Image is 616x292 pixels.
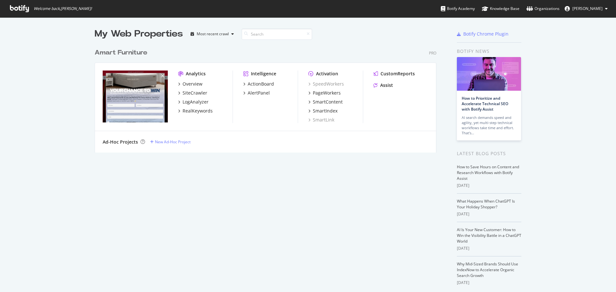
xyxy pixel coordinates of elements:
[457,261,518,278] a: Why Mid-Sized Brands Should Use IndexNow to Accelerate Organic Search Growth
[429,50,436,56] div: Pro
[308,90,341,96] a: PageWorkers
[457,246,521,251] div: [DATE]
[373,82,393,88] a: Assist
[441,5,475,12] div: Botify Academy
[95,28,183,40] div: My Web Properties
[457,48,521,55] div: Botify news
[251,71,276,77] div: Intelligence
[178,99,209,105] a: LogAnalyzer
[183,81,202,87] div: Overview
[572,6,603,11] span: Justin Grossbard
[183,90,207,96] div: SiteCrawler
[308,117,334,123] a: SmartLink
[373,71,415,77] a: CustomReports
[457,31,509,37] a: Botify Chrome Plugin
[308,99,343,105] a: SmartContent
[381,71,415,77] div: CustomReports
[178,90,207,96] a: SiteCrawler
[313,108,338,114] div: SmartIndex
[457,57,521,91] img: How to Prioritize and Accelerate Technical SEO with Botify Assist
[95,48,150,57] a: Amart Furniture
[34,6,92,11] span: Welcome back, [PERSON_NAME] !
[457,211,521,217] div: [DATE]
[380,82,393,88] div: Assist
[526,5,560,12] div: Organizations
[188,29,236,39] button: Most recent crawl
[308,81,344,87] a: SpeedWorkers
[183,99,209,105] div: LogAnalyzer
[95,48,147,57] div: Amart Furniture
[197,32,229,36] div: Most recent crawl
[183,108,213,114] div: RealKeywords
[243,81,274,87] a: ActionBoard
[178,108,213,114] a: RealKeywords
[103,71,168,122] img: amartfurniture.com.au
[95,40,441,153] div: grid
[316,71,338,77] div: Activation
[248,81,274,87] div: ActionBoard
[248,90,270,96] div: AlertPanel
[313,90,341,96] div: PageWorkers
[457,183,521,188] div: [DATE]
[482,5,519,12] div: Knowledge Base
[242,29,312,40] input: Search
[457,164,519,181] a: How to Save Hours on Content and Research Workflows with Botify Assist
[462,115,516,136] div: AI search demands speed and agility, yet multi-step technical workflows take time and effort. Tha...
[243,90,270,96] a: AlertPanel
[457,198,515,210] a: What Happens When ChatGPT Is Your Holiday Shopper?
[178,81,202,87] a: Overview
[150,139,191,145] a: New Ad-Hoc Project
[462,96,508,112] a: How to Prioritize and Accelerate Technical SEO with Botify Assist
[186,71,206,77] div: Analytics
[103,139,138,145] div: Ad-Hoc Projects
[313,99,343,105] div: SmartContent
[155,139,191,145] div: New Ad-Hoc Project
[560,4,613,14] button: [PERSON_NAME]
[457,280,521,286] div: [DATE]
[308,108,338,114] a: SmartIndex
[457,227,521,244] a: AI Is Your New Customer: How to Win the Visibility Battle in a ChatGPT World
[457,150,521,157] div: Latest Blog Posts
[463,31,509,37] div: Botify Chrome Plugin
